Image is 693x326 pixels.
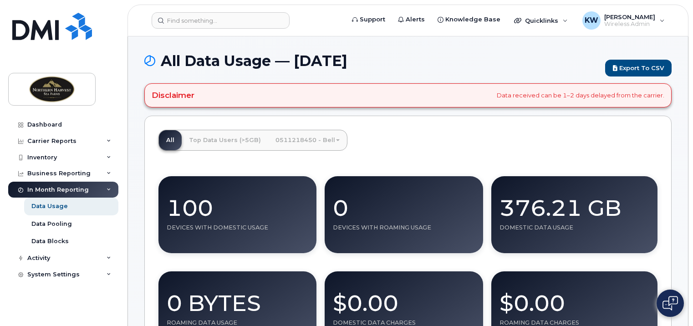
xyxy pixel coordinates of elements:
div: Devices With Roaming Usage [333,224,474,231]
div: Devices With Domestic Usage [167,224,308,231]
div: 100 [167,184,308,224]
a: All [159,130,182,150]
a: 0511218450 - Bell [268,130,347,150]
div: $0.00 [499,280,649,319]
h4: Disclaimer [152,91,194,100]
a: Export to CSV [605,60,672,76]
a: Top Data Users (>5GB) [182,130,268,150]
div: Domestic Data Usage [499,224,649,231]
div: 0 [333,184,474,224]
div: Data received can be 1–2 days delayed from the carrier. [144,83,672,107]
div: 376.21 GB [499,184,649,224]
img: Open chat [662,296,678,311]
div: $0.00 [333,280,474,319]
h1: All Data Usage — [DATE] [144,53,601,69]
div: 0 Bytes [167,280,308,319]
